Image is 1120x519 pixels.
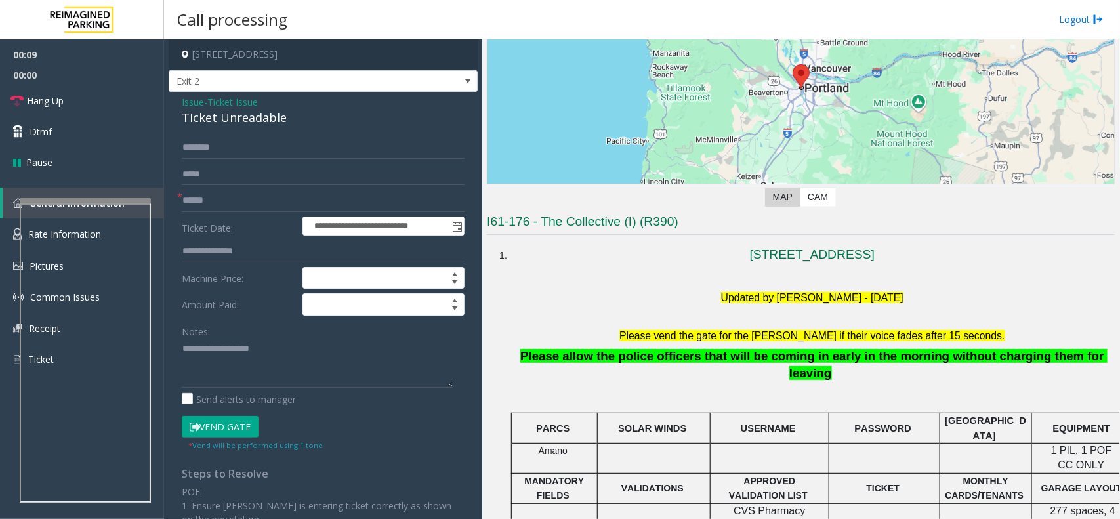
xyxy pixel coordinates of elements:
h3: I61-176 - The Collective (I) (R390) [487,213,1115,235]
span: Issue [182,95,204,109]
label: Notes: [182,320,210,339]
label: Send alerts to manager [182,392,296,406]
a: [STREET_ADDRESS] [750,247,875,261]
img: 'icon' [13,198,23,208]
label: Machine Price: [178,267,299,289]
span: SOLAR WINDS [618,423,686,434]
a: Logout [1059,12,1104,26]
span: 1 PIL, 1 POF [1051,445,1111,456]
label: CAM [800,188,836,207]
span: Decrease value [446,304,464,315]
span: VALIDATIONS [621,483,684,493]
h4: Steps to Resolve [182,468,465,480]
img: 'icon' [13,292,24,302]
img: 'icon' [13,354,22,365]
span: Increase value [446,268,464,278]
span: Ticket Issue [207,95,258,109]
span: Please allow the police officers that will be coming in early in the morning without charging the... [520,349,1108,380]
label: Map [765,188,800,207]
span: Pause [26,156,52,169]
div: Ticket Unreadable [182,109,465,127]
img: 'icon' [13,262,23,270]
span: TICKET [867,483,900,493]
span: MONTHLY CARDS/TENANTS [945,476,1024,501]
a: General Information [3,188,164,218]
span: EQUIPMENT [1053,423,1110,434]
small: Vend will be performed using 1 tone [188,440,323,450]
span: USERNAME [741,423,796,434]
span: Hang Up [27,94,64,108]
span: General Information [30,197,125,209]
label: Ticket Date: [178,217,299,236]
div: 1818 Southwest 4th Avenue, Portland, OR [793,64,810,89]
font: Updated by [PERSON_NAME] - [DATE] [721,292,903,303]
span: CC ONLY [1058,459,1105,470]
span: MANDATORY FIELDS [524,476,587,501]
span: Dtmf [30,125,52,138]
span: [GEOGRAPHIC_DATA] [945,415,1027,440]
span: Exit 2 [169,71,415,92]
span: Decrease value [446,278,464,289]
img: 'icon' [13,324,22,333]
h3: Call processing [171,3,294,35]
button: Vend Gate [182,416,259,438]
span: PASSWORD [855,423,911,434]
span: Amano [539,446,568,456]
h4: [STREET_ADDRESS] [169,39,478,70]
span: Increase value [446,294,464,304]
img: logout [1093,12,1104,26]
span: APPROVED VALIDATION LIST [729,476,808,501]
span: PARCS [536,423,570,434]
span: - [204,96,258,108]
label: Amount Paid: [178,293,299,316]
font: Please vend the gate for the [PERSON_NAME] if their voice fades after 15 seconds. [619,330,1005,341]
span: Toggle popup [449,217,464,236]
img: 'icon' [13,228,22,240]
